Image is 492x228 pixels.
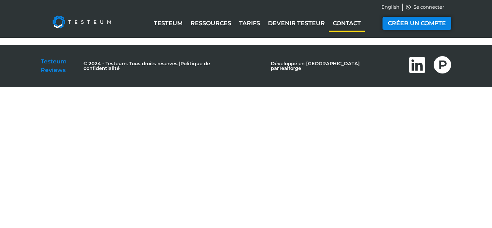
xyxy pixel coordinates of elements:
[406,4,444,11] a: Se connecter
[137,15,377,32] nav: Menu
[329,15,365,32] a: Contact
[381,4,399,11] a: English
[41,58,67,73] a: Testeum Reviews
[279,65,301,71] a: Tealforge
[264,15,329,32] a: Devenir testeur
[383,17,451,30] a: CRÉER UN COMPTE
[187,15,235,32] a: Ressources
[271,61,390,71] p: Développé en [GEOGRAPHIC_DATA] par
[84,61,210,71] a: Politique de confidentialité
[84,61,246,71] p: © 2024 - Testeum. Tous droits réservés |
[412,4,444,11] span: Se connecter
[235,15,264,32] a: Tarifs
[150,15,187,32] a: Testeum
[388,21,446,26] span: CRÉER UN COMPTE
[44,8,119,36] img: Testeum Logo - Application crowdtesting platform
